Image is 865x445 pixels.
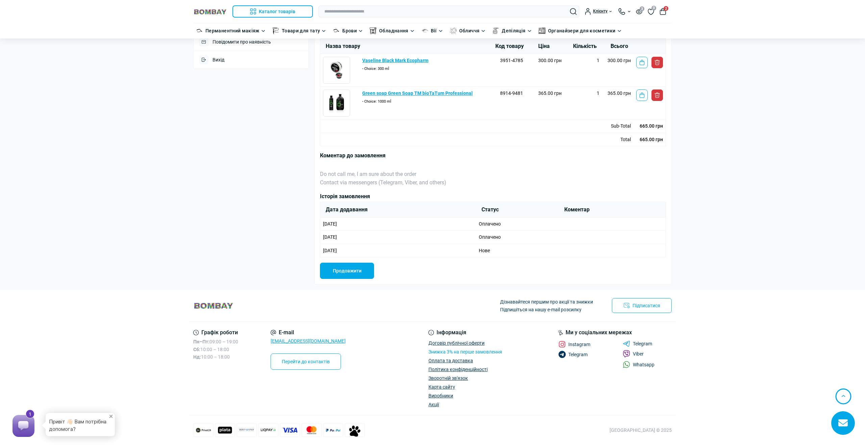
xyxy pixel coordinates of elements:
[612,298,672,313] button: Підписатися
[476,231,559,244] td: Оплачено
[342,27,357,34] a: Брови
[320,202,476,217] th: Дата додавання
[49,418,112,433] p: Привіт 👋🏻 Вам потрібна допомога?
[500,298,593,306] p: Дізнавайтеся першим про акції та знижки
[476,244,559,257] td: Нове
[431,27,437,34] a: Вії
[193,354,201,360] b: Нд:
[636,8,642,14] button: 3
[304,426,319,435] img: Mastercard
[218,426,233,435] img: Mono plata
[271,338,346,344] a: [EMAIL_ADDRESS][DOMAIN_NAME]
[213,57,224,62] span: Вихід
[651,6,656,10] span: 0
[623,341,652,347] a: Telegram
[194,51,308,69] a: Вихід
[362,67,389,71] small: - Choice: 300 ml
[194,33,308,51] a: Повідомити про наявність
[428,358,473,363] a: Оплата та доставка
[651,89,663,101] a: Повернення товару
[533,39,564,54] th: Ціна
[490,54,533,87] td: 3951-4785
[271,354,341,370] a: Перейти до контактів
[459,27,480,34] a: Обличчя
[533,54,564,87] td: 300.00 грн
[648,8,654,15] a: 0
[193,347,200,352] b: Сб:
[623,350,644,358] a: Viber
[490,39,533,54] th: Код товару
[379,27,409,34] a: Обладнання
[610,426,672,434] div: [GEOGRAPHIC_DATA] © 2025
[500,306,593,313] p: Підпишіться на нашу e-mail розсилку
[362,58,428,63] a: Vaseline Black Mark Ecopharm
[347,425,363,437] img: Payment icon
[428,375,468,381] a: Зворотній зв'язок
[570,8,577,15] button: Search
[428,393,453,398] a: Виробники
[564,87,602,120] td: 1
[651,57,663,68] a: Повернення товару
[568,342,590,347] span: Instagram
[602,39,634,54] th: Всього
[362,90,473,96] a: Green soap Green Soap TM bioTaTum Professional
[490,87,533,120] td: 8914-9481
[558,341,590,348] a: Instagram
[492,27,499,34] img: Депіляція
[193,339,209,344] b: Пн–Пт:
[502,27,525,34] a: Депіляція
[428,340,485,346] a: Договір публічної оферти
[333,27,340,34] img: Брови
[558,330,672,335] div: Ми у соціальних мережах
[320,231,476,244] td: [DATE]
[196,27,203,34] img: Перманентний макіяж
[428,330,502,335] div: Інформація
[239,426,254,435] img: Wayforpay
[421,27,428,34] img: Вії
[282,27,320,34] a: Товари для тату
[564,39,602,54] th: Кількість
[664,6,668,11] span: 2
[196,426,211,435] img: Privat 24
[636,57,648,68] a: Додаткове замовлення
[602,87,634,120] td: 365.00 грн
[272,27,279,34] img: Товари для тату
[320,192,666,201] div: Історія замовлення
[362,99,391,104] small: - Choice: 1000 ml
[320,263,374,279] a: Продовжити
[320,39,490,54] th: Назва товару
[564,54,602,87] td: 1
[476,202,559,217] th: Статус
[533,87,564,120] td: 365.00 грн
[320,161,666,187] div: Do not call me, I am sure about the order Contact via messengers (Telegram, Viber, and others)
[428,384,455,390] a: Карта сайту
[320,152,666,160] div: Коментар до замовлення
[282,426,298,435] img: Visa
[623,361,654,368] a: Whatsapp
[320,217,476,230] td: [DATE]
[428,402,439,407] a: Акції
[568,352,588,357] span: Telegram
[634,120,666,133] td: 665.00 грн
[261,426,276,435] img: LiqPay
[193,8,227,15] img: BOMBAY
[271,330,346,335] div: E-mail
[636,89,648,101] a: Додаткове замовлення
[539,27,545,34] img: Органайзери для косметики
[105,411,116,422] button: +
[558,351,588,358] a: Telegram
[634,133,666,146] td: 665.00 грн
[428,367,488,372] a: Політика конфіденційності
[326,426,341,435] img: PayPal
[450,27,456,34] img: Обличчя
[476,217,559,230] td: Оплачено
[193,330,238,335] div: Графік роботи
[193,338,238,361] div: 09:00 – 19:00 10:00 – 18:00 10:00 – 18:00
[323,57,350,84] img: Vaseline Black Mark Ecopharm
[602,120,634,133] td: Sub-Total
[602,133,634,146] td: Total
[660,8,666,15] button: 2
[205,27,259,34] a: Перманентний макіяж
[232,5,313,18] button: Каталог товарів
